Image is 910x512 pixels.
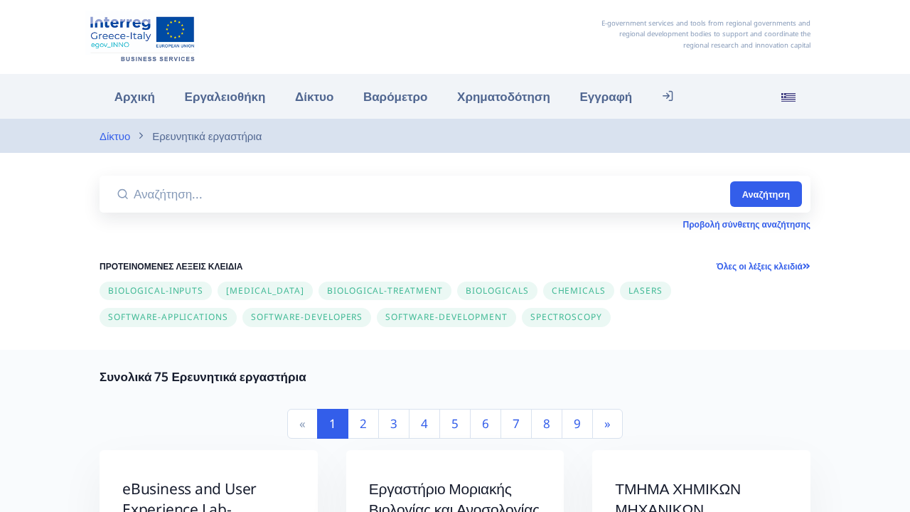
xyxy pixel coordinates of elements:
a: software-developers [242,307,377,324]
span: spectroscopy [530,311,603,323]
a: biological-inputs [100,281,218,297]
span: software-applications [108,311,228,323]
span: software-developers [251,311,363,323]
a: Προβολή σύνθετης αναζήτησης [682,218,810,230]
a: 1 [317,409,348,439]
input: Αναζήτηση... [131,176,728,213]
span: biological-inputs [108,284,203,297]
a: 3 [378,409,409,439]
a: Εργαλειοθήκη [170,81,280,112]
a: Βαρόμετρο [348,81,442,112]
a: software-development [377,307,521,324]
img: el_flag.svg [781,90,796,105]
strong: Συνολικά 75 Ερευνητικά εργαστήρια [100,368,306,385]
a: 5 [439,409,471,439]
a: biological-treatment [318,281,457,297]
a: Αρχική [100,81,170,112]
span: [MEDICAL_DATA] [226,284,304,297]
a: 8 [531,409,562,439]
a: biologicals [457,281,543,297]
a: 4 [409,409,440,439]
img: Αρχική [85,11,199,63]
a: 6 [470,409,501,439]
a: chemicals [543,281,621,297]
span: » [604,415,611,432]
a: Όλες οι λέξεις κλειδιά [717,260,810,272]
a: 7 [500,409,532,439]
a: spectroscopy [522,307,617,324]
a: 2 [348,409,379,439]
a: [MEDICAL_DATA] [218,281,318,297]
a: Δίκτυο [280,81,348,112]
a: software-applications [100,307,242,324]
a: 9 [562,409,593,439]
button: Αναζήτηση [730,181,802,208]
a: lasers [620,281,677,297]
a: Χρηματοδότηση [442,81,564,112]
span: biological-treatment [327,284,443,297]
span: chemicals [552,284,606,297]
li: Ερευνητικά εργαστήρια [130,127,262,144]
a: Δίκτυο [100,127,130,144]
span: software-development [385,311,507,323]
span: lasers [628,284,663,297]
span: biologicals [466,284,529,297]
h6: ΠΡΟΤΕΙΝΟΜΕΝΕΣ ΛΕΞΕΙΣ ΚΛΕΙΔΙΑ [100,260,441,274]
a: Εγγραφή [565,81,647,112]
